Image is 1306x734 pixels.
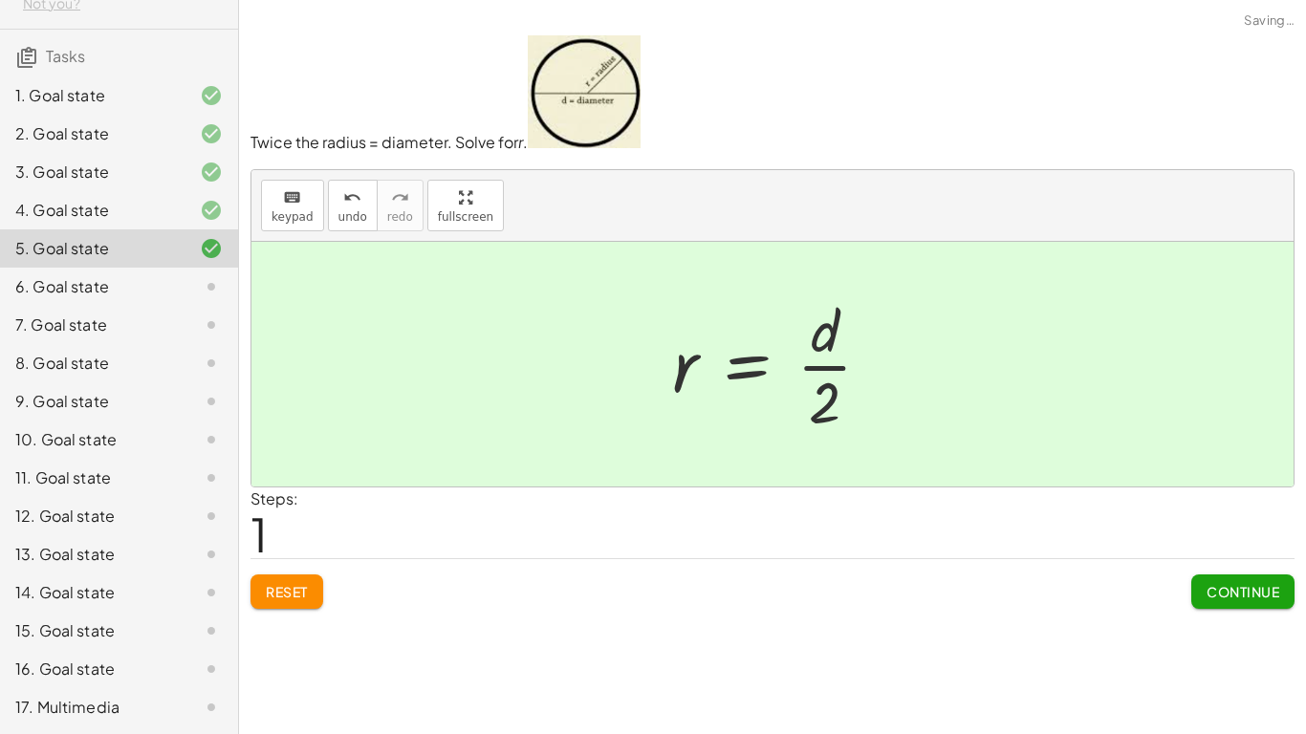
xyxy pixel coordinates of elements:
[377,180,424,231] button: redoredo
[200,84,223,107] i: Task finished and correct.
[518,132,523,152] em: r
[1244,11,1295,31] span: Saving…
[328,180,378,231] button: undoundo
[200,122,223,145] i: Task finished and correct.
[261,180,324,231] button: keyboardkeypad
[15,313,169,336] div: 7. Goal state
[15,390,169,413] div: 9. Goal state
[200,505,223,528] i: Task not started.
[15,352,169,375] div: 8. Goal state
[200,199,223,222] i: Task finished and correct.
[528,35,641,148] img: 14b5c0001395c05bc74f959f887bce228e88ce8245eab6dd5f2e1873d710bb03.png
[200,352,223,375] i: Task not started.
[200,313,223,336] i: Task not started.
[15,161,169,183] div: 3. Goal state
[200,161,223,183] i: Task finished and correct.
[15,199,169,222] div: 4. Goal state
[200,619,223,642] i: Task not started.
[200,237,223,260] i: Task finished and correct.
[338,210,367,224] span: undo
[391,186,409,209] i: redo
[200,390,223,413] i: Task not started.
[46,46,85,66] span: Tasks
[200,581,223,604] i: Task not started.
[266,583,308,600] span: Reset
[200,543,223,566] i: Task not started.
[283,186,301,209] i: keyboard
[438,210,493,224] span: fullscreen
[15,237,169,260] div: 5. Goal state
[15,275,169,298] div: 6. Goal state
[15,122,169,145] div: 2. Goal state
[1207,583,1279,600] span: Continue
[200,696,223,719] i: Task not started.
[15,658,169,680] div: 16. Goal state
[15,619,169,642] div: 15. Goal state
[200,466,223,489] i: Task not started.
[250,488,298,508] label: Steps:
[15,543,169,566] div: 13. Goal state
[15,505,169,528] div: 12. Goal state
[15,84,169,107] div: 1. Goal state
[272,210,314,224] span: keypad
[15,466,169,489] div: 11. Goal state
[15,581,169,604] div: 14. Goal state
[250,35,1295,154] p: Twice the radius = diameter. Solve for .
[200,658,223,680] i: Task not started.
[1191,574,1295,609] button: Continue
[15,696,169,719] div: 17. Multimedia
[250,574,323,609] button: Reset
[15,428,169,451] div: 10. Goal state
[343,186,361,209] i: undo
[200,428,223,451] i: Task not started.
[250,505,268,563] span: 1
[200,275,223,298] i: Task not started.
[427,180,504,231] button: fullscreen
[387,210,413,224] span: redo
